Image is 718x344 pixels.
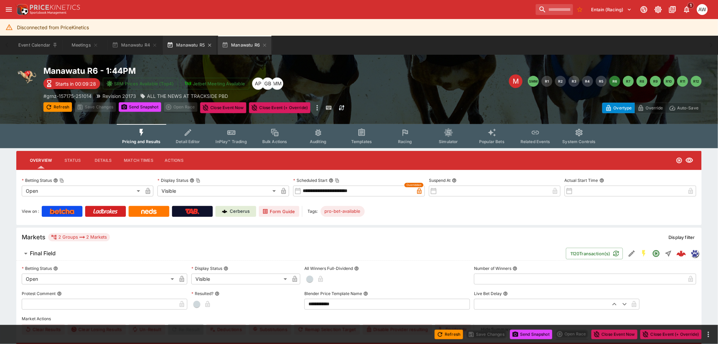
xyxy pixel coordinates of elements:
button: Refresh [43,102,72,112]
button: Betting Status [53,266,58,271]
div: Visible [191,274,289,285]
div: Edit Meeting [509,74,523,88]
div: Visible [157,186,278,196]
button: Un-Result [129,324,165,335]
p: Number of Winners [474,265,511,271]
button: open drawer [3,3,15,16]
span: 1 [687,2,695,9]
span: Bulk Actions [262,139,287,144]
button: Blender Price Template Name [363,291,368,296]
img: Ladbrokes [93,209,118,214]
div: Open [22,274,176,285]
button: Match Times [118,152,159,169]
button: Manawatu R6 [218,36,271,55]
button: Close Event Now [591,330,638,339]
div: Betting Target: cerberus [321,206,365,217]
button: Protest Comment [57,291,62,296]
img: greyhound_racing.png [16,66,38,87]
div: Gary Brigginshaw [262,78,274,90]
button: Suspend At [452,178,457,183]
button: R2 [555,76,566,87]
button: Remap Selection Target [294,324,360,335]
button: SGM Enabled [638,247,650,260]
button: Final Field [16,247,566,260]
button: R8 [637,76,647,87]
svg: Open [652,250,660,258]
button: Connected to PK [638,3,650,16]
div: Disconnected from PriceKinetics [17,21,89,34]
nav: pagination navigation [528,76,702,87]
span: System Controls [563,139,596,144]
button: SRM Prices Available (Top4) [103,78,178,89]
button: R3 [569,76,580,87]
button: Live Bet Delay [503,291,508,296]
span: Auditing [310,139,326,144]
label: Market Actions [22,314,696,324]
p: Starts in 00:09:28 [55,80,96,87]
p: Live Bet Delay [474,291,502,296]
p: Scheduled Start [293,177,327,183]
img: TabNZ [185,209,200,214]
button: Manawatu R4 [108,36,162,55]
button: R9 [650,76,661,87]
p: Actual Start Time [565,177,598,183]
h2: Copy To Clipboard [43,66,373,76]
button: Documentation [666,3,679,16]
button: Scheduled StartCopy To Clipboard [329,178,334,183]
div: grnz [691,250,699,258]
img: jetbet-logo.svg [185,80,191,87]
button: Notifications [681,3,693,16]
div: ALL THE NEWS AT TRACKSIDE PBD [140,92,228,100]
h5: Markets [22,233,45,241]
p: Override [646,104,663,111]
button: Refresh [435,330,463,339]
span: Detail Editor [176,139,200,144]
button: Event Calendar [14,36,62,55]
img: logo-cerberus--red.svg [677,249,686,258]
button: Close Event (+ Override) [249,102,310,113]
button: Open [650,247,662,260]
button: R1 [542,76,552,87]
div: 2 Groups 2 Markets [51,233,107,241]
div: split button [164,102,197,112]
svg: Open [676,157,683,164]
button: Edit Detail [626,247,638,260]
p: Display Status [157,177,188,183]
button: Amanda Whitta [695,2,710,17]
button: 1120Transaction(s) [566,248,623,259]
button: Display Status [224,266,228,271]
button: Override [635,103,666,113]
img: PriceKinetics [30,5,80,10]
img: grnz [691,250,699,257]
h6: Final Field [30,250,56,257]
button: Clear Results [22,324,65,335]
button: Jetbet Meeting Available [181,78,249,89]
button: Toggle light/dark mode [652,3,664,16]
button: Overtype [602,103,635,113]
button: Resulted? [215,291,220,296]
p: Display Status [191,265,222,271]
button: Number of Winners [513,266,517,271]
button: HideSummary [477,324,515,335]
button: Overview [24,152,57,169]
a: Form Guide [259,206,299,217]
span: Related Events [521,139,550,144]
button: Send Snapshot [119,102,161,112]
button: Clear Losing Results [68,324,126,335]
p: Resulted? [191,291,213,296]
button: Straight [662,247,675,260]
button: Manawatu R5 [163,36,216,55]
button: more [704,330,713,339]
p: Protest Comment [22,291,56,296]
button: No Bookmarks [574,4,585,15]
button: Dividends [435,324,471,335]
button: All Winners Full-Dividend [354,266,359,271]
span: Templates [351,139,372,144]
div: Open [22,186,143,196]
a: 3aad326f-e3e5-4d0b-8759-5a999d9136b0 [675,247,688,260]
button: Status [57,152,88,169]
button: Auto-Save [666,103,702,113]
button: Copy To Clipboard [196,178,201,183]
button: Close Event Now [200,102,246,113]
